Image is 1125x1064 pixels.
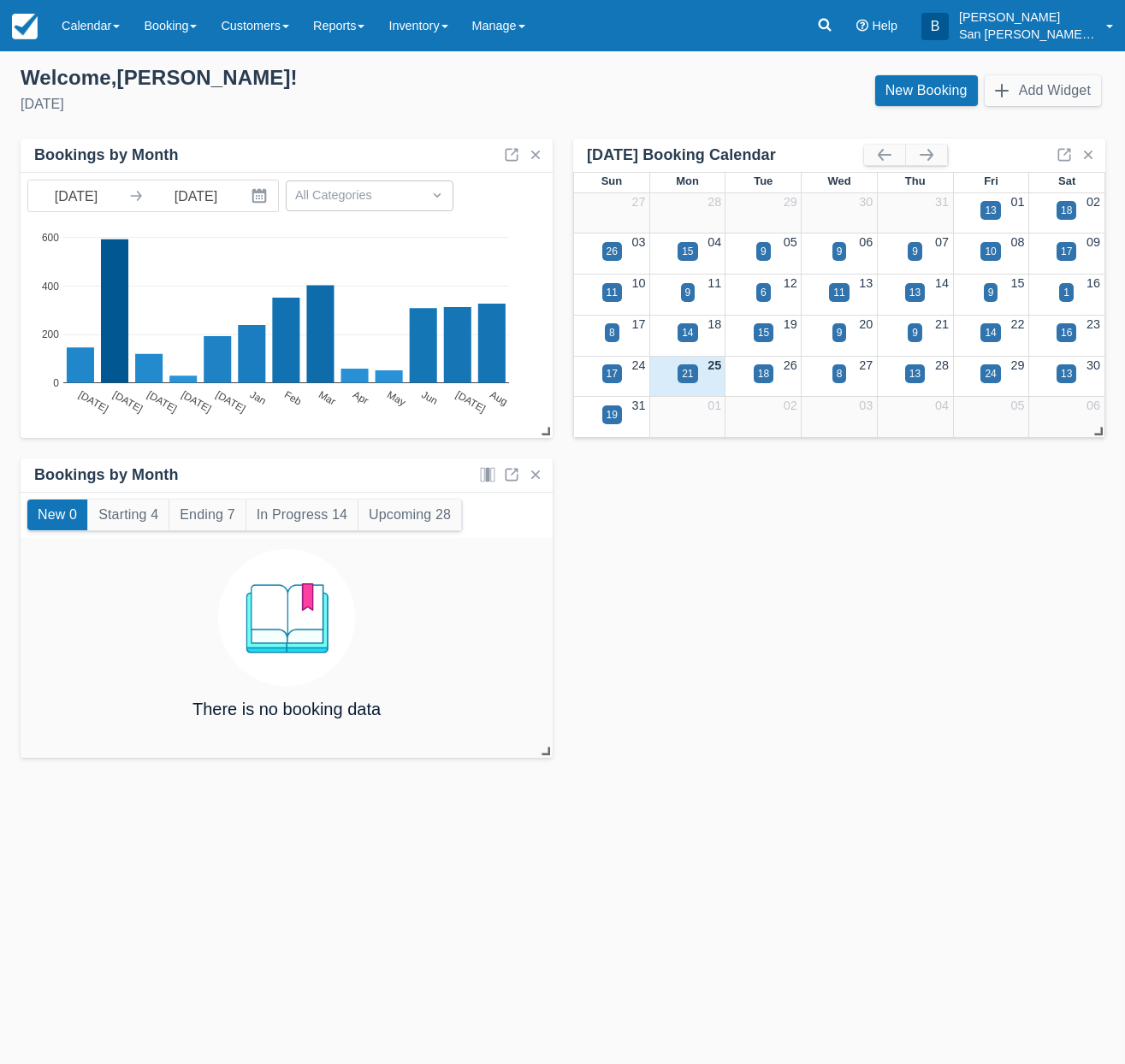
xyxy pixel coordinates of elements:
[1061,325,1072,340] div: 16
[244,180,278,211] button: Interact with the calendar and add the check-in date for your trip.
[246,499,358,530] button: In Progress 14
[28,180,124,211] input: Start Date
[708,399,721,412] a: 01
[607,244,618,259] div: 26
[959,26,1096,43] p: San [PERSON_NAME] Hut Systems
[88,499,169,530] button: Starting 4
[1010,399,1024,412] a: 05
[682,325,693,340] div: 14
[21,65,549,91] div: Welcome , [PERSON_NAME] !
[12,14,38,39] img: checkfront-main-nav-mini-logo.png
[985,244,996,259] div: 10
[784,317,797,331] a: 19
[827,174,850,187] span: Wed
[758,366,769,381] div: 18
[682,366,693,381] div: 21
[1087,399,1100,412] a: 06
[429,186,446,204] span: Dropdown icon
[632,276,646,290] a: 10
[935,276,949,290] a: 14
[587,145,864,165] div: [DATE] Booking Calendar
[708,317,721,331] a: 18
[912,244,918,259] div: 9
[607,366,618,381] div: 17
[935,195,949,209] a: 31
[34,465,179,485] div: Bookings by Month
[909,366,921,381] div: 13
[985,325,996,340] div: 14
[1087,276,1100,290] a: 16
[607,285,618,300] div: 11
[1010,195,1024,209] a: 01
[27,499,87,530] button: New 0
[1061,366,1072,381] div: 13
[358,499,461,530] button: Upcoming 28
[1087,317,1100,331] a: 23
[754,174,773,187] span: Tue
[761,285,767,300] div: 6
[1058,174,1075,187] span: Sat
[859,276,873,290] a: 13
[169,499,245,530] button: Ending 7
[859,235,873,249] a: 06
[1061,203,1072,218] div: 18
[833,285,844,300] div: 11
[837,244,843,259] div: 9
[1010,358,1024,372] a: 29
[632,235,646,249] a: 03
[935,317,949,331] a: 21
[784,399,797,412] a: 02
[218,549,355,686] img: booking.png
[685,285,691,300] div: 9
[872,19,897,33] span: Help
[985,203,996,218] div: 13
[856,20,868,32] i: Help
[632,317,646,331] a: 17
[761,244,767,259] div: 9
[601,174,622,187] span: Sun
[837,325,843,340] div: 9
[935,235,949,249] a: 07
[1061,244,1072,259] div: 17
[708,235,721,249] a: 04
[784,235,797,249] a: 05
[192,700,381,718] h4: There is no booking data
[1087,358,1100,372] a: 30
[21,94,549,115] div: [DATE]
[708,276,721,290] a: 11
[632,358,646,372] a: 24
[34,145,179,165] div: Bookings by Month
[784,276,797,290] a: 12
[632,195,646,209] a: 27
[912,325,918,340] div: 9
[784,358,797,372] a: 26
[1087,195,1100,209] a: 02
[988,285,994,300] div: 9
[1010,276,1024,290] a: 15
[935,358,949,372] a: 28
[905,174,926,187] span: Thu
[609,325,615,340] div: 8
[859,195,873,209] a: 30
[959,9,1096,26] p: [PERSON_NAME]
[985,75,1101,106] button: Add Widget
[837,366,843,381] div: 8
[1010,317,1024,331] a: 22
[875,75,978,106] a: New Booking
[859,358,873,372] a: 27
[1063,285,1069,300] div: 1
[985,366,996,381] div: 24
[1010,235,1024,249] a: 08
[607,407,618,423] div: 19
[632,399,646,412] a: 31
[784,195,797,209] a: 29
[676,174,699,187] span: Mon
[758,325,769,340] div: 15
[859,317,873,331] a: 20
[1087,235,1100,249] a: 09
[984,174,998,187] span: Fri
[909,285,921,300] div: 13
[708,358,721,372] a: 25
[148,180,244,211] input: End Date
[921,13,949,40] div: B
